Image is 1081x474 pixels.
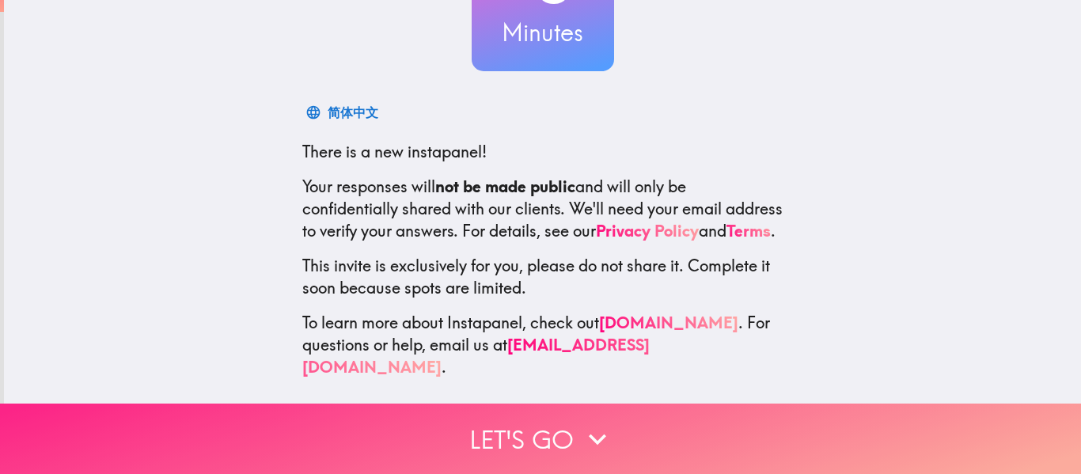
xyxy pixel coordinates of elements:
a: [DOMAIN_NAME] [599,313,738,332]
p: To learn more about Instapanel, check out . For questions or help, email us at . [302,312,783,378]
p: This invite is exclusively for you, please do not share it. Complete it soon because spots are li... [302,255,783,299]
p: Your responses will and will only be confidentially shared with our clients. We'll need your emai... [302,176,783,242]
a: Privacy Policy [596,221,699,241]
h3: Minutes [472,16,614,49]
a: Terms [726,221,771,241]
div: 简体中文 [328,101,378,123]
b: not be made public [435,176,575,196]
a: [EMAIL_ADDRESS][DOMAIN_NAME] [302,335,650,377]
span: There is a new instapanel! [302,142,487,161]
button: 简体中文 [302,97,385,128]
